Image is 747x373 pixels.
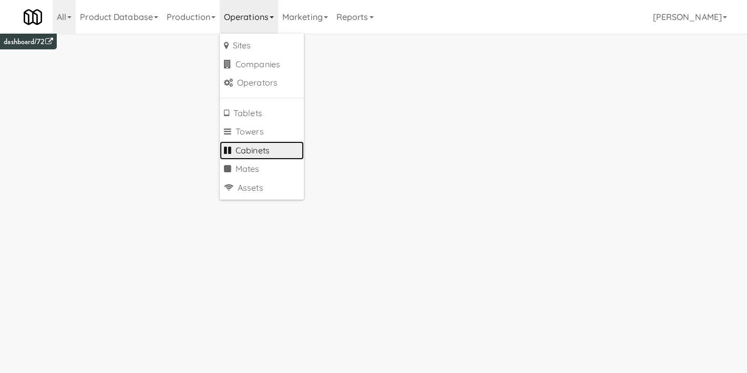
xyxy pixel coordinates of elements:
a: Operators [220,74,304,92]
a: Sites [220,36,304,55]
a: Cabinets [220,141,304,160]
a: Companies [220,55,304,74]
a: Tablets [220,104,304,123]
a: Mates [220,160,304,179]
a: Assets [220,179,304,198]
a: Towers [220,122,304,141]
a: dashboard/72 [4,36,53,47]
img: Micromart [24,8,42,26]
